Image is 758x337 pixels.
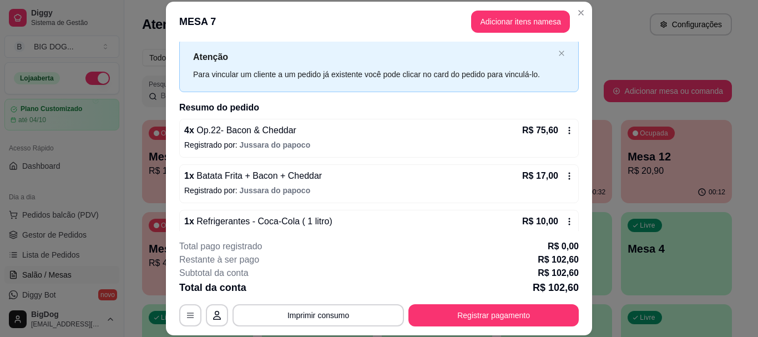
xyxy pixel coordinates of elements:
p: Registrado por: [184,185,574,196]
p: 4 x [184,124,296,137]
p: 1 x [184,215,332,228]
span: Batata Frita + Bacon + Cheddar [194,171,322,180]
span: Refrigerantes - Coca-Cola ( 1 litro) [194,217,332,226]
button: Imprimir consumo [233,304,404,326]
p: R$ 17,00 [522,169,558,183]
button: Registrar pagamento [408,304,579,326]
button: Adicionar itens namesa [471,11,570,33]
p: R$ 102,60 [538,253,579,266]
p: Total da conta [179,280,246,295]
p: R$ 102,60 [538,266,579,280]
p: R$ 10,00 [522,215,558,228]
p: 1 x [184,169,322,183]
header: MESA 7 [166,2,592,42]
span: Op.22- Bacon & Cheddar [194,125,296,135]
p: R$ 75,60 [522,124,558,137]
div: Para vincular um cliente a um pedido já existente você pode clicar no card do pedido para vinculá... [193,68,554,81]
button: close [558,50,565,57]
p: R$ 102,60 [533,280,579,295]
button: Close [572,4,590,22]
p: Subtotal da conta [179,266,249,280]
p: Atenção [193,50,554,64]
span: Jussara do papoco [240,140,311,149]
p: Restante à ser pago [179,253,259,266]
span: Jussara do papoco [240,186,311,195]
h2: Resumo do pedido [179,101,579,114]
p: Registrado por: [184,139,574,150]
p: R$ 0,00 [548,240,579,253]
p: Total pago registrado [179,240,262,253]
